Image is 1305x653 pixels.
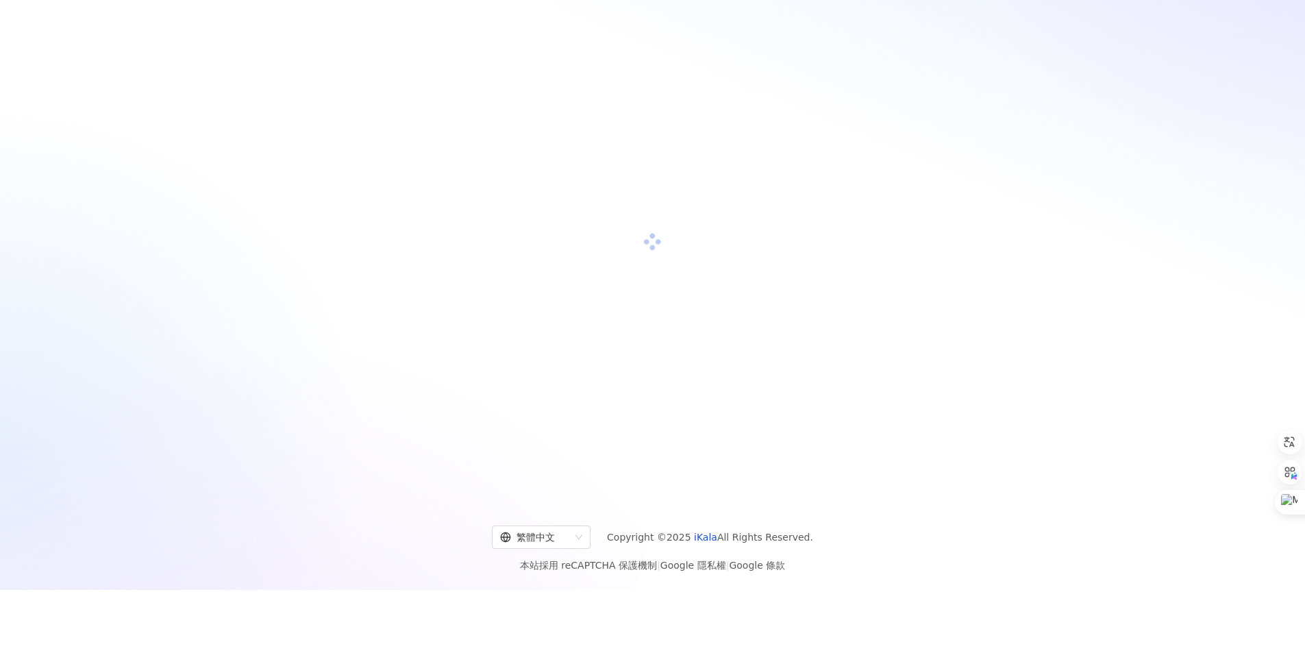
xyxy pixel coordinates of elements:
[607,529,813,545] span: Copyright © 2025 All Rights Reserved.
[729,560,785,571] a: Google 條款
[660,560,726,571] a: Google 隱私權
[694,532,717,543] a: iKala
[726,560,730,571] span: |
[500,526,570,548] div: 繁體中文
[657,560,660,571] span: |
[520,557,785,574] span: 本站採用 reCAPTCHA 保護機制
